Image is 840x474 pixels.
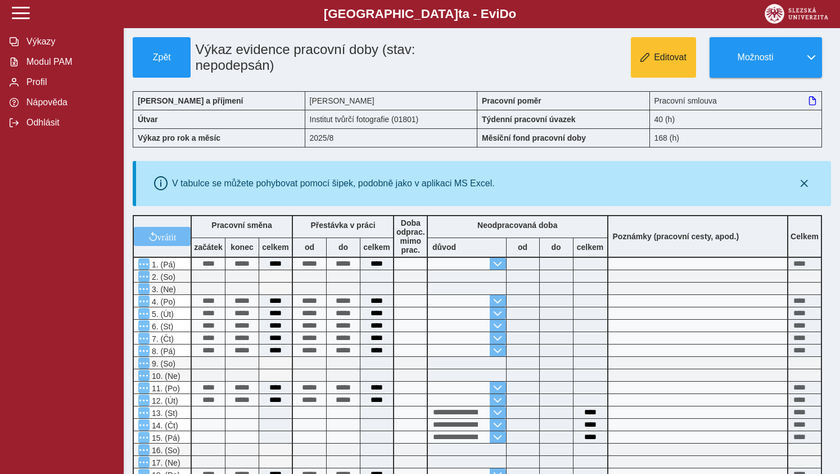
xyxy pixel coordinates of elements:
[458,7,462,21] span: t
[305,110,478,128] div: Institut tvůrčí fotografie (01801)
[482,133,586,142] b: Měsíční fond pracovní doby
[608,232,744,241] b: Poznámky (pracovní cesty, apod.)
[138,96,243,105] b: [PERSON_NAME] a příjmení
[138,419,150,431] button: Menu
[34,7,806,21] b: [GEOGRAPHIC_DATA] a - Evi
[650,91,823,110] div: Pracovní smlouva
[172,178,495,189] div: V tabulce se můžete pohybovat pomocí šipek, podobně jako v aplikaci MS Excel.
[150,359,175,368] span: 9. (So)
[259,243,292,252] b: celkem
[191,37,423,78] h1: Výkaz evidence pracovní doby (stav: nepodepsán)
[138,432,150,443] button: Menu
[482,96,541,105] b: Pracovní poměr
[138,320,150,332] button: Menu
[138,357,150,369] button: Menu
[138,52,186,62] span: Zpět
[150,322,173,331] span: 6. (St)
[138,133,220,142] b: Výkaz pro rok a měsíc
[499,7,508,21] span: D
[150,272,175,281] span: 2. (So)
[507,243,539,252] b: od
[23,77,114,87] span: Profil
[150,396,178,405] span: 12. (Út)
[157,232,177,241] span: vrátit
[631,37,696,78] button: Editovat
[150,297,175,306] span: 4. (Po)
[650,110,823,128] div: 40 (h)
[710,37,801,78] button: Možnosti
[540,243,573,252] b: do
[396,218,425,254] b: Doba odprac. mimo prac.
[138,271,150,282] button: Menu
[133,37,191,78] button: Zpět
[150,285,176,294] span: 3. (Ne)
[509,7,517,21] span: o
[138,115,158,124] b: Útvar
[305,91,478,110] div: [PERSON_NAME]
[150,421,178,430] span: 14. (Čt)
[138,296,150,307] button: Menu
[150,372,180,381] span: 10. (Ne)
[150,446,180,455] span: 16. (So)
[150,458,180,467] span: 17. (Ne)
[138,283,150,294] button: Menu
[482,115,576,124] b: Týdenní pracovní úvazek
[23,97,114,108] span: Nápověda
[138,308,150,319] button: Menu
[719,52,792,62] span: Možnosti
[138,395,150,406] button: Menu
[138,258,150,270] button: Menu
[477,221,557,230] b: Neodpracovaná doba
[573,243,607,252] b: celkem
[192,243,225,252] b: začátek
[360,243,393,252] b: celkem
[23,57,114,67] span: Modul PAM
[765,4,828,24] img: logo_web_su.png
[211,221,272,230] b: Pracovní směna
[138,370,150,381] button: Menu
[23,37,114,47] span: Výkazy
[791,232,819,241] b: Celkem
[150,384,180,393] span: 11. (Po)
[305,128,478,147] div: 2025/8
[225,243,259,252] b: konec
[150,347,175,356] span: 8. (Pá)
[23,118,114,128] span: Odhlásit
[138,407,150,418] button: Menu
[650,128,823,147] div: 168 (h)
[138,444,150,455] button: Menu
[310,221,375,230] b: Přestávka v práci
[138,333,150,344] button: Menu
[150,409,178,418] span: 13. (St)
[654,52,687,62] span: Editovat
[293,243,326,252] b: od
[150,310,174,319] span: 5. (Út)
[138,345,150,356] button: Menu
[138,382,150,393] button: Menu
[138,457,150,468] button: Menu
[150,260,175,269] span: 1. (Pá)
[134,227,191,246] button: vrátit
[150,334,174,343] span: 7. (Čt)
[150,433,180,442] span: 15. (Pá)
[432,243,456,252] b: důvod
[327,243,360,252] b: do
